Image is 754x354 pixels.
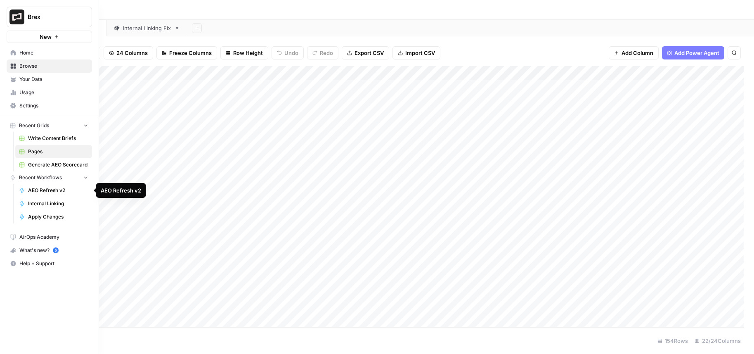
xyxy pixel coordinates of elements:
[28,135,88,142] span: Write Content Briefs
[622,49,653,57] span: Add Column
[53,247,59,253] a: 5
[19,122,49,129] span: Recent Grids
[7,59,92,73] a: Browse
[392,46,440,59] button: Import CSV
[15,197,92,210] a: Internal Linking
[7,31,92,43] button: New
[156,46,217,59] button: Freeze Columns
[7,119,92,132] button: Recent Grids
[19,62,88,70] span: Browse
[103,200,138,207] div: Internal Linking
[28,148,88,155] span: Pages
[28,213,88,221] span: Apply Changes
[674,49,719,57] span: Add Power Agent
[7,244,92,257] button: What's new? 5
[15,132,92,145] a: Write Content Briefs
[19,174,62,181] span: Recent Workflows
[15,210,92,223] a: Apply Changes
[220,46,268,59] button: Row Height
[169,49,212,57] span: Freeze Columns
[19,89,88,96] span: Usage
[7,73,92,86] a: Your Data
[272,46,304,59] button: Undo
[40,33,52,41] span: New
[19,76,88,83] span: Your Data
[342,46,389,59] button: Export CSV
[28,161,88,169] span: Generate AEO Scorecard
[654,334,691,347] div: 154 Rows
[15,145,92,158] a: Pages
[7,7,92,27] button: Workspace: Brex
[609,46,659,59] button: Add Column
[19,49,88,57] span: Home
[7,257,92,270] button: Help + Support
[116,49,148,57] span: 24 Columns
[7,46,92,59] a: Home
[28,13,78,21] span: Brex
[107,20,187,36] a: Internal Linking Fix
[7,86,92,99] a: Usage
[662,46,724,59] button: Add Power Agent
[19,102,88,109] span: Settings
[15,158,92,171] a: Generate AEO Scorecard
[19,233,88,241] span: AirOps Academy
[15,184,92,197] a: AEO Refresh v2
[284,49,298,57] span: Undo
[54,248,57,252] text: 5
[320,49,333,57] span: Redo
[7,99,92,112] a: Settings
[7,171,92,184] button: Recent Workflows
[28,200,88,207] span: Internal Linking
[104,46,153,59] button: 24 Columns
[307,46,338,59] button: Redo
[123,24,171,32] div: Internal Linking Fix
[691,334,744,347] div: 22/24 Columns
[9,10,24,24] img: Brex Logo
[19,260,88,267] span: Help + Support
[405,49,435,57] span: Import CSV
[7,244,92,257] div: What's new?
[233,49,263,57] span: Row Height
[7,230,92,244] a: AirOps Academy
[355,49,384,57] span: Export CSV
[28,187,88,194] span: AEO Refresh v2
